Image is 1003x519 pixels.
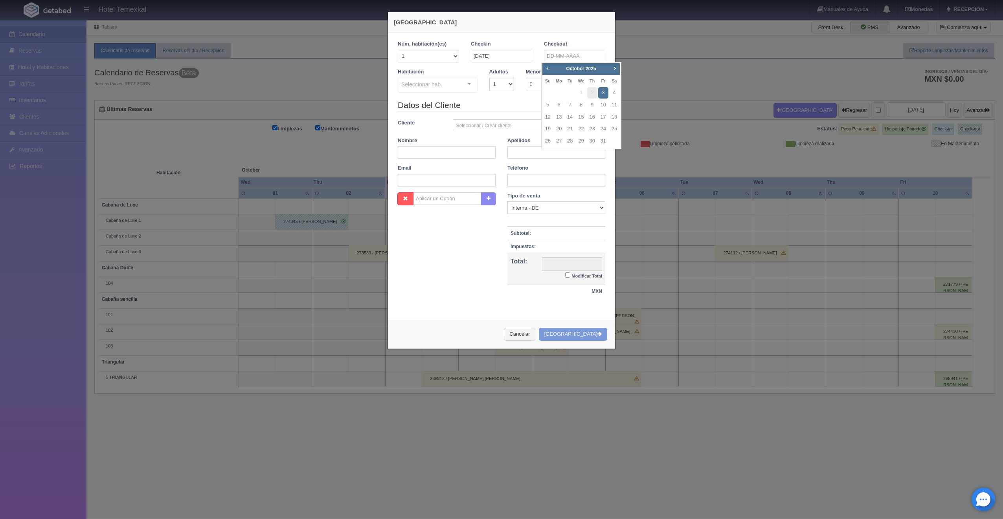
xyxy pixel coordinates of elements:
[392,119,447,127] label: Cliente
[598,99,608,111] a: 10
[576,99,586,111] a: 8
[576,135,586,147] a: 29
[398,137,417,144] label: Nombre
[507,227,539,240] th: Subtotal:
[543,64,552,73] a: Prev
[507,164,528,172] label: Teléfono
[545,79,551,83] span: Sunday
[565,99,575,111] a: 7
[543,135,553,147] a: 26
[587,99,597,111] a: 9
[568,79,572,83] span: Tuesday
[544,40,567,48] label: Checkout
[587,111,597,123] a: 16
[398,68,424,76] label: Habitación
[504,328,535,341] button: Cancelar
[544,65,551,71] span: Prev
[587,87,597,99] span: 2
[587,123,597,135] a: 23
[576,123,586,135] a: 22
[598,87,608,99] a: 3
[413,192,481,205] input: Aplicar un Cupón
[587,135,597,147] a: 30
[394,18,609,26] h4: [GEOGRAPHIC_DATA]
[565,135,575,147] a: 28
[453,119,606,131] a: Seleccionar / Crear cliente
[543,111,553,123] a: 12
[489,68,508,76] label: Adultos
[398,40,446,48] label: Núm. habitación(es)
[571,274,602,278] small: Modificar Total
[578,79,584,83] span: Wednesday
[507,137,531,144] label: Apellidos
[565,272,570,278] input: Modificar Total
[398,164,411,172] label: Email
[543,99,553,111] a: 5
[526,68,547,76] label: Menores
[556,79,562,83] span: Monday
[456,120,595,132] span: Seleccionar / Crear cliente
[401,80,442,88] span: Seleccionar hab.
[554,99,564,111] a: 6
[598,135,608,147] a: 31
[609,111,619,123] a: 18
[598,123,608,135] a: 24
[544,50,605,62] input: DD-MM-AAAA
[565,123,575,135] a: 21
[507,254,539,285] th: Total:
[471,40,491,48] label: Checkin
[586,66,596,71] span: 2025
[554,123,564,135] a: 20
[507,192,540,200] label: Tipo de venta
[543,123,553,135] a: 19
[566,66,584,71] span: October
[565,111,575,123] a: 14
[609,99,619,111] a: 11
[611,64,619,73] a: Next
[590,79,595,83] span: Thursday
[398,99,605,111] legend: Datos del Cliente
[592,289,602,294] strong: MXN
[471,50,532,62] input: DD-MM-AAAA
[554,135,564,147] a: 27
[576,87,586,99] span: 1
[576,111,586,123] a: 15
[609,123,619,135] a: 25
[507,240,539,254] th: Impuestos:
[612,79,617,83] span: Saturday
[598,111,608,123] a: 17
[601,79,605,83] span: Friday
[612,65,618,71] span: Next
[554,111,564,123] a: 13
[609,87,619,99] a: 4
